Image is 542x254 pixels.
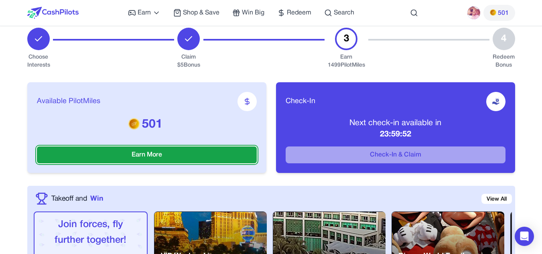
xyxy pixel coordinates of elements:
[128,8,160,18] a: Earn
[27,7,79,19] img: CashPilots Logo
[324,8,354,18] a: Search
[242,8,264,18] span: Win Big
[173,8,219,18] a: Shop & Save
[27,53,50,69] div: Choose Interests
[41,217,140,248] p: Join forces, fly further together!
[335,28,357,50] div: 3
[515,227,534,246] div: Open Intercom Messenger
[286,129,505,140] p: 23:59:52
[492,98,500,106] img: receive-dollar
[37,118,257,132] p: 501
[328,53,365,69] div: Earn 1499 PilotMiles
[498,8,509,18] span: 501
[286,96,315,107] span: Check-In
[183,8,219,18] span: Shop & Save
[490,9,496,16] img: PMs
[286,118,505,129] p: Next check-in available in
[177,53,200,69] div: Claim $ 5 Bonus
[493,28,515,50] div: 4
[483,5,515,21] button: PMs501
[51,193,87,204] span: Takeoff and
[493,53,515,69] div: Redeem Bonus
[232,8,264,18] a: Win Big
[37,96,100,107] span: Available PilotMiles
[138,8,151,18] span: Earn
[90,193,103,204] span: Win
[334,8,354,18] span: Search
[51,193,103,204] a: Takeoff andWin
[277,8,311,18] a: Redeem
[481,194,512,204] a: View All
[286,146,505,163] button: Check-In & Claim
[287,8,311,18] span: Redeem
[128,118,140,129] img: PMs
[37,146,257,163] button: Earn More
